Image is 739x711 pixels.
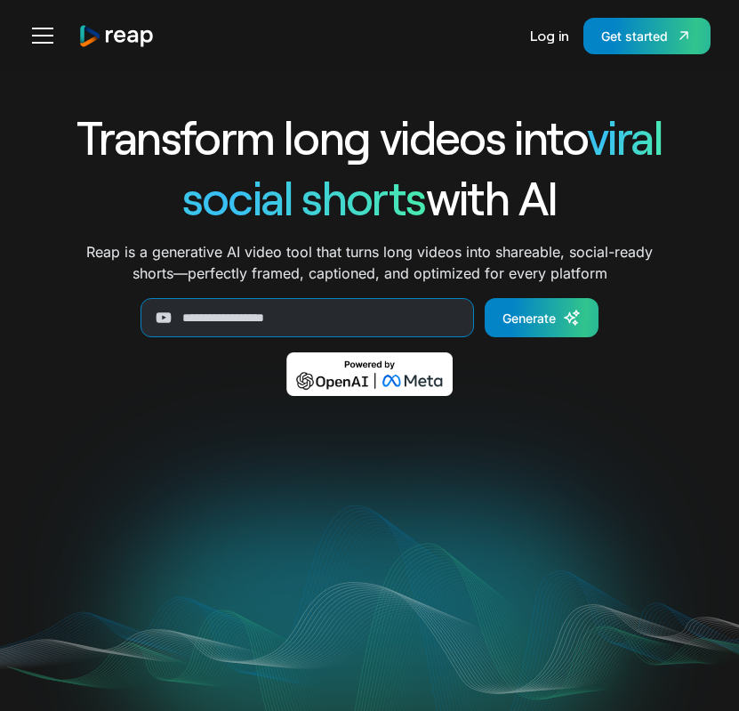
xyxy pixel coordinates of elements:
h1: Transform long videos into [37,107,703,167]
a: home [78,24,155,48]
div: Generate [502,309,556,327]
img: reap logo [78,24,155,48]
img: Powered by OpenAI & Meta [286,352,453,396]
a: Get started [583,18,711,54]
p: Reap is a generative AI video tool that turns long videos into shareable, social-ready shorts—per... [86,241,653,284]
div: Get started [601,27,668,45]
h1: with AI [37,167,703,228]
form: Generate Form [37,298,703,337]
span: social shorts [182,169,426,225]
a: Generate [485,298,598,337]
span: viral [587,109,663,165]
div: menu [28,14,64,57]
a: Log in [530,14,569,57]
